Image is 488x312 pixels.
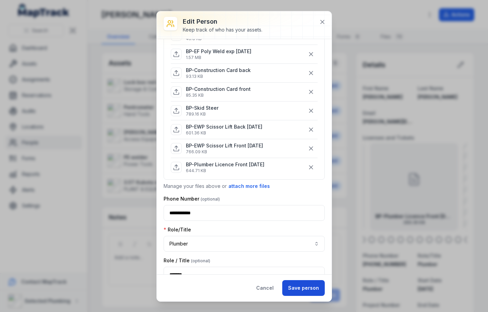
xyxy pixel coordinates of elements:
p: 85.35 KB [186,93,251,98]
button: Cancel [250,280,279,296]
p: BP-Construction Card front [186,86,251,93]
button: Plumber [164,236,325,252]
label: Role / Title [164,257,210,264]
h3: Edit person [183,17,262,26]
p: BP-Skid Steer [186,105,218,111]
p: 601.36 KB [186,130,262,136]
button: attach more files [228,182,270,190]
p: BP-Construction Card back [186,67,251,74]
p: 93.13 KB [186,74,251,79]
p: BP-Plumber Licence Front [DATE] [186,161,264,168]
p: 766.09 KB [186,149,263,155]
label: Phone Number [164,195,220,202]
p: 789.16 KB [186,111,218,117]
p: BP-EF Poly Weld exp [DATE] [186,48,251,55]
p: 644.71 KB [186,168,264,173]
button: Save person [282,280,325,296]
p: 1.57 MB [186,55,251,60]
p: Manage your files above or [164,182,325,190]
p: BP-EWP Scissor Lift Back [DATE] [186,123,262,130]
div: Keep track of who has your assets. [183,26,262,33]
label: Role/Title [164,226,191,233]
p: BP-EWP Scissor Lift Front [DATE] [186,142,263,149]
